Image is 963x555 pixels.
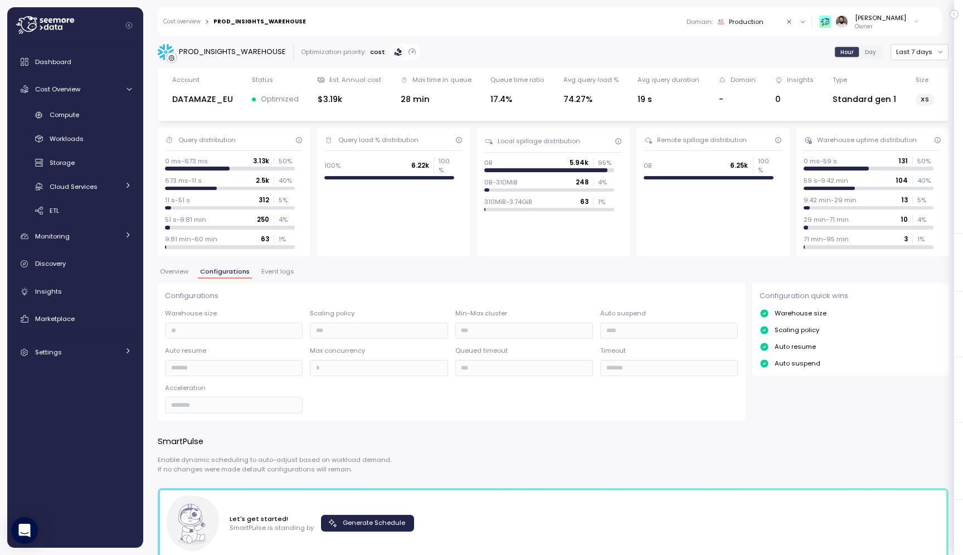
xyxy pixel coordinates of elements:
p: 4 % [279,215,294,224]
p: cost [370,47,385,56]
a: Marketplace [12,308,139,330]
p: 59 s-9.42 min [804,176,848,185]
button: Generate Schedule [321,515,414,531]
span: XS [921,94,929,105]
span: Settings [35,348,62,357]
p: 40 % [917,176,933,185]
div: Query load % distribution [338,135,419,145]
p: 50 % [279,157,294,165]
p: Configuration quick wins [760,290,848,301]
p: 9.81 min-60 min [165,235,217,244]
div: Insights [787,75,814,84]
div: Avg query duration [638,75,699,84]
div: Domain [731,75,756,84]
p: Auto resume [165,346,303,355]
p: 11 s-51 s [165,196,190,205]
p: 51 s-9.81 min [165,215,206,224]
p: Enable dynamic scheduling to auto-adjust based on workload demand. If no changes were made defaul... [158,455,949,474]
p: 63 [580,197,588,206]
div: - [719,93,756,106]
div: Type [833,75,847,84]
p: Auto suspend [775,359,820,368]
span: Monitoring [35,232,70,241]
p: 0 ms-59 s [804,157,837,165]
p: 673 ms-11 s [165,176,202,185]
button: Clear value [785,17,795,27]
span: Configurations [200,269,250,275]
p: 4 % [598,178,614,187]
p: 63 [261,235,269,244]
p: 4 % [917,215,933,224]
span: Compute [50,110,79,119]
div: PROD_INSIGHTS_WAREHOUSE [179,46,286,57]
p: SmartPulse [158,435,203,448]
p: 5 % [279,196,294,205]
span: Cost Overview [35,85,80,94]
div: 0 [775,93,814,106]
p: 248 [576,178,588,187]
p: 10 [901,215,908,224]
div: Local spillage distribution [498,137,580,146]
p: 6.22k [411,161,429,170]
p: 5 % [917,196,933,205]
div: Avg query load % [563,75,619,84]
p: 2.5k [256,176,269,185]
p: 6.25k [730,161,748,170]
a: Settings [12,342,139,364]
div: Est. Annual cost [329,75,381,84]
p: 29 min-71 min [804,215,849,224]
p: Warehouse size [165,309,303,318]
p: 1 % [279,235,294,244]
p: 0B [484,158,493,167]
div: Max time in queue [412,75,471,84]
button: Collapse navigation [122,21,136,30]
p: 1 % [917,235,933,244]
span: Dashboard [35,57,71,66]
div: 28 min [401,93,471,106]
p: Scaling policy [775,325,819,334]
p: Warehouse size [775,309,826,318]
p: Scaling policy [310,309,448,318]
p: Acceleration [165,383,303,392]
span: Day [865,48,876,56]
a: Workloads [12,130,139,148]
a: Monitoring [12,225,139,247]
span: Marketplace [35,314,75,323]
a: Cloud Services [12,177,139,196]
p: 100% [324,161,341,170]
p: 50 % [917,157,933,165]
div: Status [252,75,273,84]
a: Discovery [12,253,139,275]
p: Owner [855,23,906,31]
div: 74.27% [563,93,619,106]
p: 310MiB-3.74GiB [484,197,532,206]
a: Cost Overview [12,78,139,100]
p: Optimized [261,94,299,105]
p: SmartPulse is standing by [230,523,314,532]
p: Min-Max cluster [455,309,593,318]
a: Storage [12,154,139,172]
p: 312 [259,196,269,205]
div: Warehouse uptime distribution [817,135,917,145]
a: Dashboard [12,51,139,73]
span: Insights [35,287,62,296]
div: > [205,18,209,26]
p: 250 [257,215,269,224]
div: Queue time ratio [490,75,544,84]
p: Timeout [600,346,738,355]
p: 40 % [279,176,294,185]
p: Domain : [687,17,713,26]
p: Auto suspend [600,309,738,318]
p: 0 ms-673 ms [165,157,208,165]
span: Storage [50,158,75,167]
a: ETL [12,201,139,220]
p: 71 min-95 min [804,235,849,244]
a: Compute [12,106,139,124]
div: Optimization priority: [301,47,366,57]
p: Queued timeout [455,346,593,355]
span: Overview [160,269,188,275]
div: [PERSON_NAME] [855,13,906,23]
div: DATAMAZE_EU [172,93,233,106]
p: 131 [898,157,908,165]
p: 5.94k [570,158,588,167]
